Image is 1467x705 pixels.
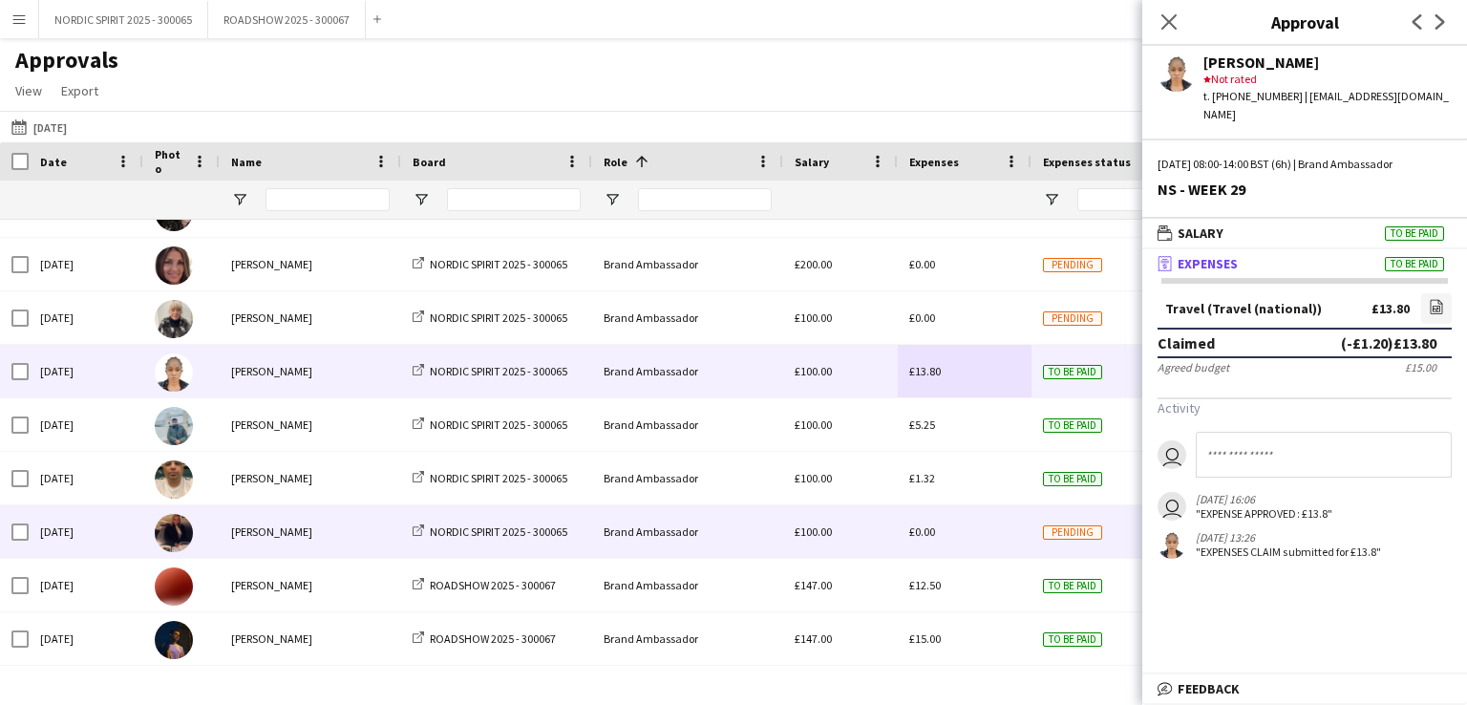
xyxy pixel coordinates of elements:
[29,452,143,504] div: [DATE]
[155,621,193,659] img: Usman Qamar
[430,524,567,539] span: NORDIC SPIRIT 2025 - 300065
[413,578,556,592] a: ROADSHOW 2025 - 300067
[909,257,935,271] span: £0.00
[155,147,185,176] span: Photo
[909,155,959,169] span: Expenses
[909,578,941,592] span: £12.50
[1196,545,1381,559] div: "EXPENSES CLAIM submitted for £13.8"
[53,78,106,103] a: Export
[220,505,401,558] div: [PERSON_NAME]
[795,578,832,592] span: £147.00
[1043,311,1102,326] span: Pending
[220,291,401,344] div: [PERSON_NAME]
[1405,360,1436,374] div: £15.00
[795,364,832,378] span: £100.00
[909,631,941,646] span: £15.00
[909,310,935,325] span: £0.00
[413,364,567,378] a: NORDIC SPIRIT 2025 - 300065
[208,1,366,38] button: ROADSHOW 2025 - 300067
[795,257,832,271] span: £200.00
[155,246,193,285] img: Claire Mckeown
[1142,10,1467,34] h3: Approval
[155,300,193,338] img: wendy Miller
[1158,530,1186,559] app-user-avatar: Opeyemi Ajadi
[231,191,248,208] button: Open Filter Menu
[795,631,832,646] span: £147.00
[8,116,71,139] button: [DATE]
[29,291,143,344] div: [DATE]
[592,505,783,558] div: Brand Ambassador
[61,82,98,99] span: Export
[592,345,783,397] div: Brand Ambassador
[1043,191,1060,208] button: Open Filter Menu
[155,353,193,392] img: Opeyemi Ajadi
[1043,632,1102,647] span: To be paid
[266,188,390,211] input: Name Filter Input
[1142,278,1467,584] div: ExpensesTo be paid
[1165,302,1322,316] div: Travel (Travel (national))
[1196,492,1332,506] div: [DATE] 16:06
[430,578,556,592] span: ROADSHOW 2025 - 300067
[1203,53,1452,71] div: [PERSON_NAME]
[1142,219,1467,247] mat-expansion-panel-header: SalaryTo be paid
[430,417,567,432] span: NORDIC SPIRIT 2025 - 300065
[592,612,783,665] div: Brand Ambassador
[1178,255,1238,272] span: Expenses
[155,567,193,606] img: Corey Elliott
[413,155,446,169] span: Board
[1385,257,1444,271] span: To be paid
[413,471,567,485] a: NORDIC SPIRIT 2025 - 300065
[1142,249,1467,278] mat-expansion-panel-header: ExpensesTo be paid
[909,524,935,539] span: £0.00
[1385,226,1444,241] span: To be paid
[430,471,567,485] span: NORDIC SPIRIT 2025 - 300065
[909,364,941,378] span: £13.80
[795,417,832,432] span: £100.00
[1043,579,1102,593] span: To be paid
[29,238,143,290] div: [DATE]
[413,524,567,539] a: NORDIC SPIRIT 2025 - 300065
[1043,258,1102,272] span: Pending
[8,78,50,103] a: View
[1043,155,1131,169] span: Expenses status
[795,471,832,485] span: £100.00
[1142,674,1467,703] mat-expansion-panel-header: Feedback
[592,452,783,504] div: Brand Ambassador
[231,155,262,169] span: Name
[220,559,401,611] div: [PERSON_NAME]
[430,631,556,646] span: ROADSHOW 2025 - 300067
[909,417,935,432] span: £5.25
[795,155,829,169] span: Salary
[29,345,143,397] div: [DATE]
[1158,492,1186,521] app-user-avatar: Closer Payroll
[1178,680,1240,697] span: Feedback
[592,559,783,611] div: Brand Ambassador
[1077,188,1154,211] input: Expenses status Filter Input
[1371,302,1410,316] div: £13.80
[1158,399,1452,417] h3: Activity
[430,364,567,378] span: NORDIC SPIRIT 2025 - 300065
[592,238,783,290] div: Brand Ambassador
[40,155,67,169] span: Date
[220,238,401,290] div: [PERSON_NAME]
[1341,333,1436,352] div: (-£1.20) £13.80
[638,188,772,211] input: Role Filter Input
[1158,360,1229,374] div: Agreed budget
[15,82,42,99] span: View
[220,452,401,504] div: [PERSON_NAME]
[220,345,401,397] div: [PERSON_NAME]
[413,310,567,325] a: NORDIC SPIRIT 2025 - 300065
[220,398,401,451] div: [PERSON_NAME]
[592,398,783,451] div: Brand Ambassador
[592,291,783,344] div: Brand Ambassador
[1196,506,1332,521] div: "EXPENSE APPROVED: £13.8"
[604,155,627,169] span: Role
[1158,333,1215,352] div: Claimed
[1203,71,1452,88] div: Not rated
[909,471,935,485] span: £1.32
[413,191,430,208] button: Open Filter Menu
[155,407,193,445] img: Zeeshan Haider
[413,257,567,271] a: NORDIC SPIRIT 2025 - 300065
[1043,418,1102,433] span: To be paid
[155,514,193,552] img: Cassie Edghill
